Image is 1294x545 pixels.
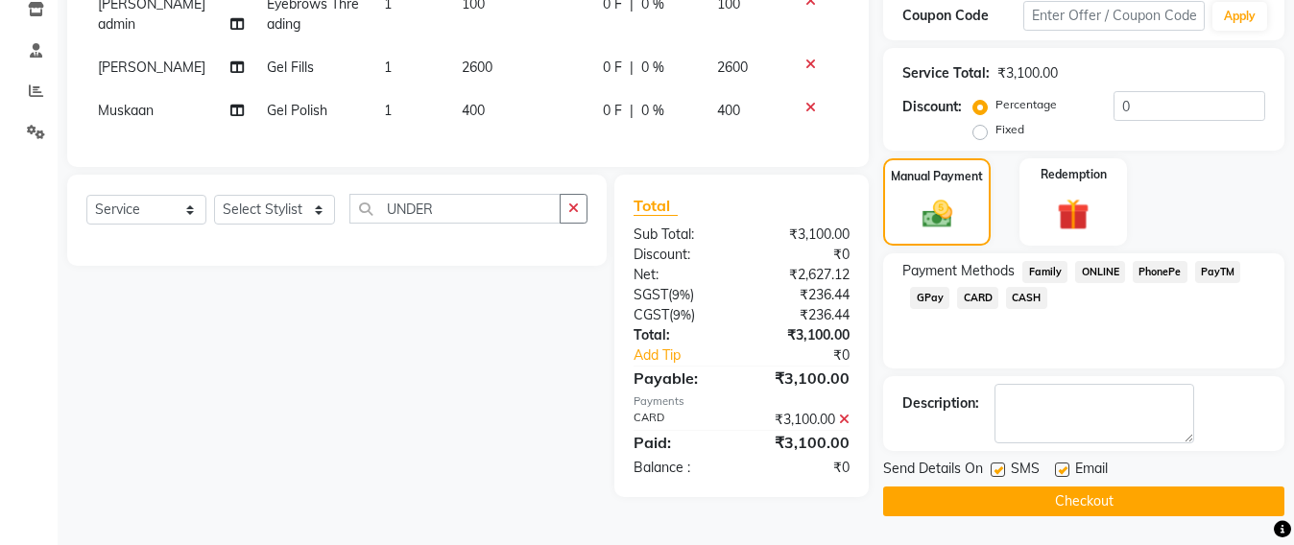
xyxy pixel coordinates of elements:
[619,265,742,285] div: Net:
[1006,287,1047,309] span: CASH
[619,458,742,478] div: Balance :
[630,101,634,121] span: |
[1041,166,1107,183] label: Redemption
[603,58,622,78] span: 0 F
[910,287,949,309] span: GPay
[619,325,742,345] div: Total:
[742,265,865,285] div: ₹2,627.12
[349,194,561,224] input: Search or Scan
[902,6,1023,26] div: Coupon Code
[902,261,1015,281] span: Payment Methods
[634,286,668,303] span: SGST
[883,459,983,483] span: Send Details On
[630,58,634,78] span: |
[98,59,205,76] span: [PERSON_NAME]
[1047,195,1099,234] img: _gift.svg
[717,102,740,119] span: 400
[742,410,865,430] div: ₹3,100.00
[384,102,392,119] span: 1
[634,306,669,323] span: CGST
[902,97,962,117] div: Discount:
[883,486,1284,516] button: Checkout
[1133,261,1187,283] span: PhonePe
[742,245,865,265] div: ₹0
[673,307,691,322] span: 9%
[619,410,742,430] div: CARD
[762,345,864,366] div: ₹0
[462,59,492,76] span: 2600
[634,393,850,410] div: Payments
[997,63,1058,83] div: ₹3,100.00
[619,367,742,390] div: Payable:
[641,58,664,78] span: 0 %
[742,225,865,245] div: ₹3,100.00
[902,63,990,83] div: Service Total:
[619,431,742,454] div: Paid:
[742,458,865,478] div: ₹0
[267,102,327,119] span: Gel Polish
[891,168,983,185] label: Manual Payment
[913,197,962,231] img: _cash.svg
[1075,261,1125,283] span: ONLINE
[1023,1,1205,31] input: Enter Offer / Coupon Code
[384,59,392,76] span: 1
[1022,261,1067,283] span: Family
[957,287,998,309] span: CARD
[619,345,762,366] a: Add Tip
[1075,459,1108,483] span: Email
[462,102,485,119] span: 400
[619,305,742,325] div: ( )
[742,367,865,390] div: ₹3,100.00
[742,325,865,345] div: ₹3,100.00
[1011,459,1040,483] span: SMS
[1195,261,1241,283] span: PayTM
[742,285,865,305] div: ₹236.44
[742,305,865,325] div: ₹236.44
[98,102,154,119] span: Muskaan
[619,225,742,245] div: Sub Total:
[634,196,678,216] span: Total
[619,245,742,265] div: Discount:
[672,287,690,302] span: 9%
[267,59,314,76] span: Gel Fills
[995,96,1057,113] label: Percentage
[742,431,865,454] div: ₹3,100.00
[902,393,979,414] div: Description:
[717,59,748,76] span: 2600
[1212,2,1267,31] button: Apply
[995,121,1024,138] label: Fixed
[619,285,742,305] div: ( )
[603,101,622,121] span: 0 F
[641,101,664,121] span: 0 %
